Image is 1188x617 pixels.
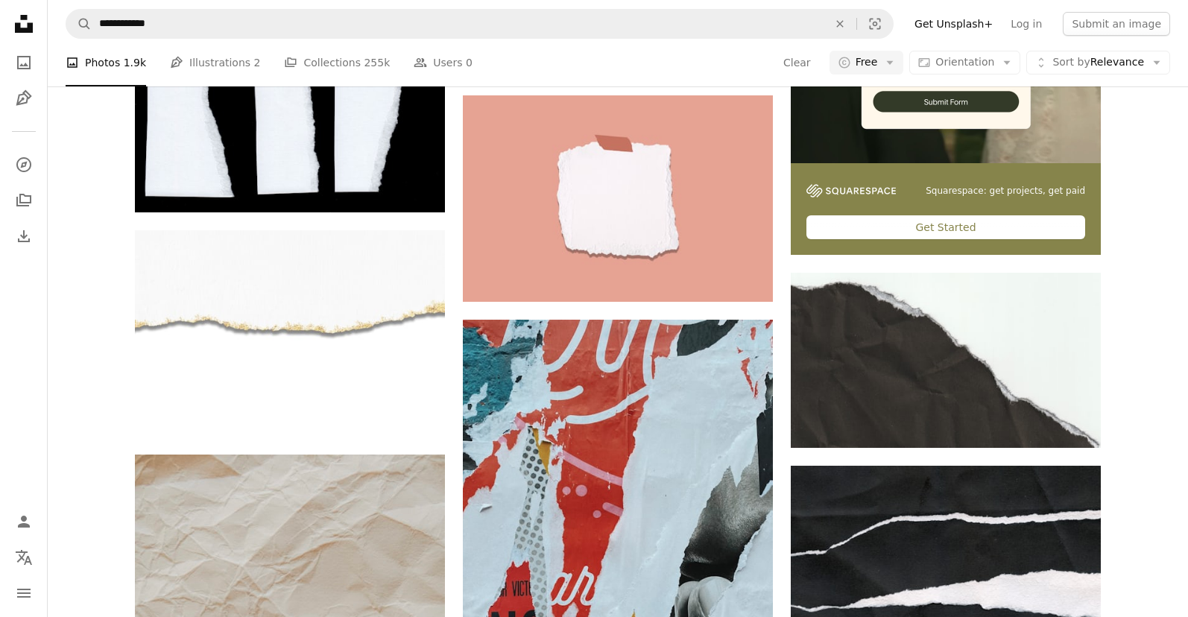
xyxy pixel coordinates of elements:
button: Search Unsplash [66,10,92,38]
button: Visual search [857,10,893,38]
span: 0 [466,54,473,71]
a: Collections 255k [284,39,390,86]
button: Submit an image [1063,12,1170,36]
a: Collections [9,186,39,215]
a: white and brown abstract painting [135,326,445,340]
a: Explore [9,150,39,180]
a: Illustrations 2 [170,39,260,86]
span: 2 [254,54,261,71]
a: Log in / Sign up [9,507,39,537]
img: file-1747939142011-51e5cc87e3c9 [806,184,896,197]
a: Users 0 [414,39,473,86]
button: Clear [824,10,856,38]
img: a black piece of paper with a white background [791,273,1101,448]
a: Home — Unsplash [9,9,39,42]
a: Photos [9,48,39,77]
a: person in black pants and black shoes standing on snow covered ground [463,588,773,601]
span: Free [856,55,878,70]
a: Log in [1002,12,1051,36]
form: Find visuals sitewide [66,9,894,39]
button: Menu [9,578,39,608]
button: Free [830,51,904,75]
button: Sort byRelevance [1026,51,1170,75]
a: Download History [9,221,39,251]
span: Squarespace: get projects, get paid [926,185,1085,197]
img: white and blue paper on pink surface [463,95,773,302]
button: Language [9,542,39,572]
button: Orientation [909,51,1020,75]
span: 255k [364,54,390,71]
span: Relevance [1052,55,1144,70]
span: Sort by [1052,56,1090,68]
a: a black piece of paper with a white background [791,353,1101,367]
a: white and blue paper on pink surface [463,192,773,205]
span: Orientation [935,56,994,68]
div: Get Started [806,215,1085,239]
a: Get Unsplash+ [906,12,1002,36]
button: Clear [783,51,812,75]
img: white and brown abstract painting [135,230,445,437]
a: Illustrations [9,83,39,113]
